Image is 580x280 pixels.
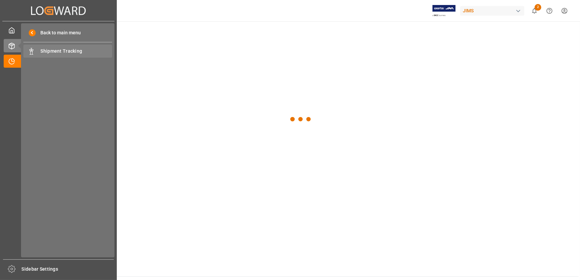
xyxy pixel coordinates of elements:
a: Timeslot Management V2 [4,55,113,68]
img: Exertis%20JAM%20-%20Email%20Logo.jpg_1722504956.jpg [432,5,456,17]
a: My Cockpit [4,24,113,37]
div: JIMS [460,6,524,16]
button: Help Center [542,3,557,18]
span: 2 [535,4,541,11]
button: JIMS [460,4,527,17]
span: Back to main menu [36,29,81,36]
button: show 2 new notifications [527,3,542,18]
span: Sidebar Settings [22,266,114,273]
span: Shipment Tracking [41,48,112,55]
a: Shipment Tracking [23,45,112,58]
